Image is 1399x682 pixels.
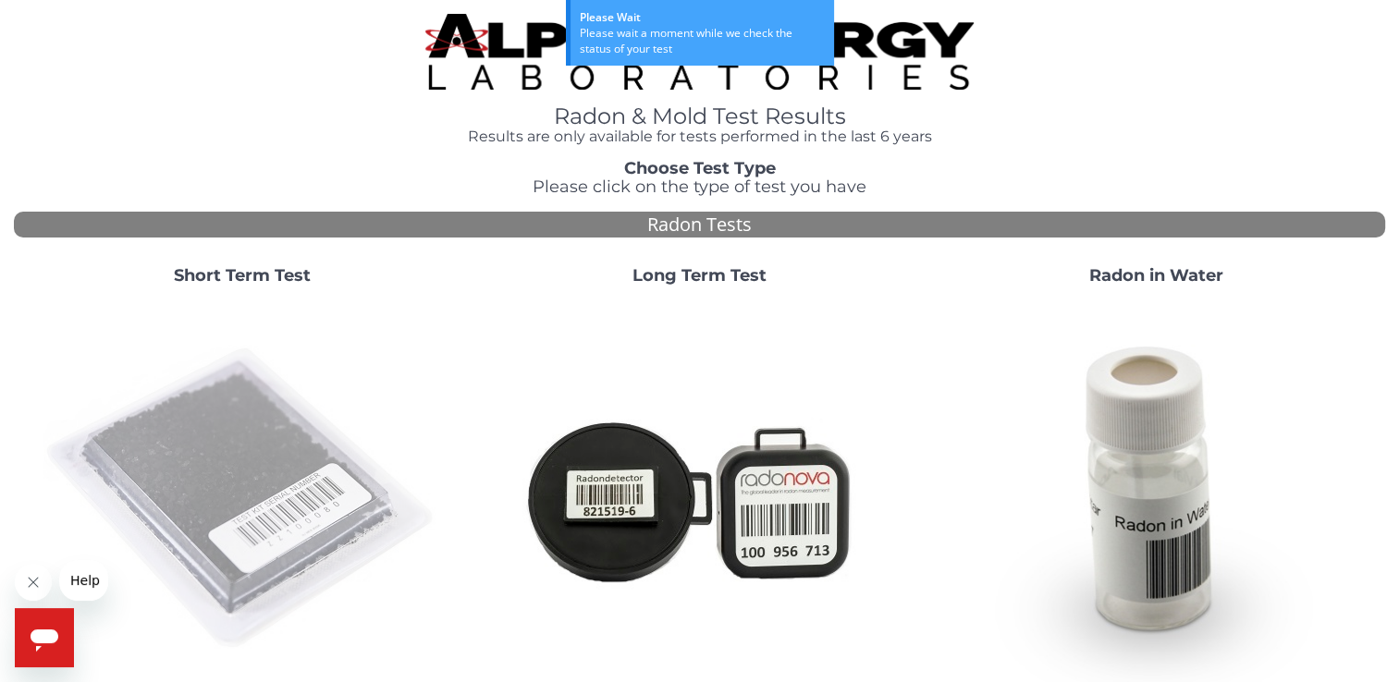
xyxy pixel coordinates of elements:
span: Please click on the type of test you have [533,177,866,197]
div: Please wait a moment while we check the status of your test [580,25,825,56]
iframe: Button to launch messaging window [15,608,74,667]
h1: Radon & Mold Test Results [425,104,974,128]
img: TightCrop.jpg [425,14,974,90]
iframe: Message from company [59,560,108,601]
div: Radon Tests [14,212,1385,238]
strong: Choose Test Type [624,158,776,178]
iframe: Close message [15,564,52,601]
h4: Results are only available for tests performed in the last 6 years [425,128,974,145]
strong: Long Term Test [632,265,767,286]
div: Please Wait [580,9,825,25]
strong: Radon in Water [1089,265,1223,286]
strong: Short Term Test [174,265,311,286]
